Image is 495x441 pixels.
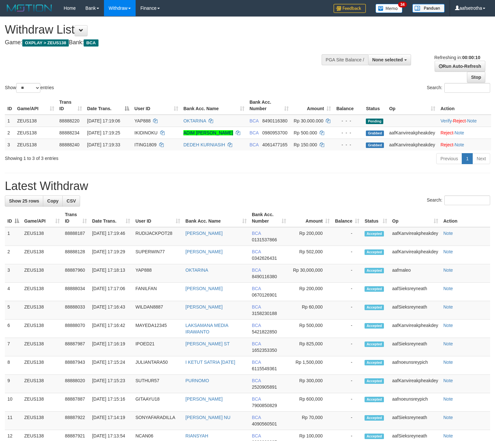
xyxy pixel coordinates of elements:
td: IPOED21 [133,338,183,356]
a: Note [443,396,453,402]
td: Rp 1,500,000 [289,356,332,375]
td: aafKanvireakpheakdey [387,139,438,151]
th: Trans ID: activate to sort column ascending [57,96,85,115]
td: aafSieksreyneath [390,338,441,356]
td: [DATE] 17:14:19 [89,412,133,430]
img: MOTION_logo.png [5,3,54,13]
td: 5 [5,301,22,320]
a: [PERSON_NAME] [185,231,222,236]
th: User ID: activate to sort column ascending [132,96,181,115]
th: Balance [334,96,363,115]
th: Date Trans.: activate to sort column ascending [89,209,133,227]
img: Feedback.jpg [334,4,366,13]
span: None selected [372,57,403,62]
span: Copy 8490116380 to clipboard [262,118,287,123]
th: Game/API: activate to sort column ascending [15,96,57,115]
a: Verify [440,118,452,123]
td: Rp 600,000 [289,393,332,412]
span: Copy 8490116380 to clipboard [252,274,277,279]
span: Copy 6115549361 to clipboard [252,366,277,371]
td: aafKanvireakpheakdey [390,320,441,338]
span: Copy [47,198,58,204]
span: Accepted [365,249,384,255]
a: I KETUT SATRIA [DATE] [185,360,235,365]
td: ZEUS138 [22,375,62,393]
a: [PERSON_NAME] [185,396,222,402]
td: 88887943 [62,356,89,375]
td: aafKanvireakpheakdey [390,246,441,264]
td: 3 [5,264,22,283]
td: Rp 200,000 [289,227,332,246]
td: 8 [5,356,22,375]
td: YAP888 [133,264,183,283]
td: 1 [5,115,15,127]
strong: 00:00:10 [462,55,480,60]
td: - [332,356,362,375]
td: GITAAYU18 [133,393,183,412]
a: Note [443,433,453,438]
a: Note [443,378,453,383]
span: BCA [250,130,259,135]
td: JULIANTARA50 [133,356,183,375]
h4: Game: Bank: [5,39,324,46]
img: panduan.png [412,4,445,13]
td: - [332,412,362,430]
td: Rp 60,000 [289,301,332,320]
td: 88888020 [62,375,89,393]
span: [DATE] 17:19:06 [87,118,120,123]
a: Copy [43,195,63,206]
td: Rp 502,000 [289,246,332,264]
div: - - - [336,142,361,148]
a: Note [443,341,453,346]
a: OKTARINA [183,118,206,123]
div: Showing 1 to 3 of 3 entries [5,152,201,162]
td: - [332,375,362,393]
span: BCA [84,39,98,47]
span: Accepted [365,268,384,273]
span: BCA [252,378,261,383]
span: ITING1809 [134,142,156,147]
span: Refreshing in: [434,55,480,60]
td: 88887887 [62,393,89,412]
span: IKIDINOKU [134,130,158,135]
a: Stop [467,72,485,83]
td: [DATE] 17:19:29 [89,246,133,264]
td: Rp 825,000 [289,338,332,356]
span: BCA [252,323,261,328]
a: Note [443,231,453,236]
span: Pending [366,119,383,124]
td: MAYEDA12345 [133,320,183,338]
th: Status [363,96,387,115]
td: ZEUS138 [22,246,62,264]
td: Rp 30,000,000 [289,264,332,283]
span: BCA [252,249,261,254]
td: aafSieksreyneath [390,283,441,301]
td: - [332,338,362,356]
td: 88888034 [62,283,89,301]
td: 3 [5,139,15,151]
label: Show entries [5,83,54,93]
span: Accepted [365,434,384,439]
th: User ID: activate to sort column ascending [133,209,183,227]
a: RIANSYAH [185,433,208,438]
th: Trans ID: activate to sort column ascending [62,209,89,227]
span: Copy 0131537866 to clipboard [252,237,277,242]
td: - [332,264,362,283]
td: 2 [5,246,22,264]
a: Note [443,323,453,328]
span: BCA [252,360,261,365]
td: ZEUS138 [22,283,62,301]
td: ZEUS138 [15,115,57,127]
a: Note [443,360,453,365]
td: 88887987 [62,338,89,356]
td: [DATE] 17:16:42 [89,320,133,338]
td: aafKanvireakpheakdey [390,227,441,246]
td: - [332,283,362,301]
a: Note [443,304,453,310]
th: ID [5,96,15,115]
td: WILDAN8887 [133,301,183,320]
td: Rp 200,000 [289,283,332,301]
td: 88888187 [62,227,89,246]
input: Search: [444,83,490,93]
a: [PERSON_NAME] [185,304,222,310]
